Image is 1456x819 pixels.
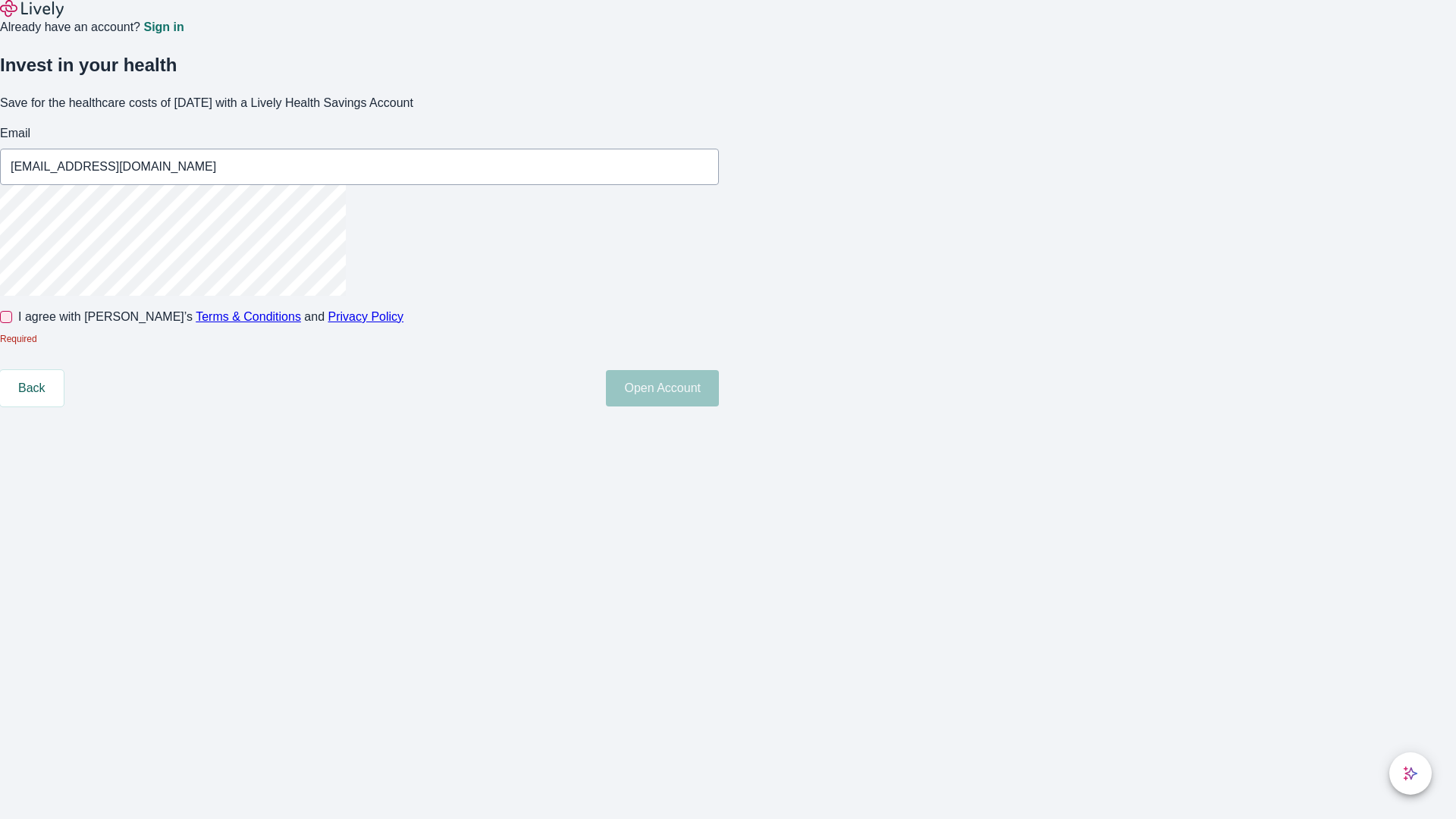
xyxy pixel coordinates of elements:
[1389,752,1432,795] button: chat
[18,308,403,326] span: I agree with [PERSON_NAME]’s and
[328,310,404,323] a: Privacy Policy
[143,21,184,33] a: Sign in
[1403,766,1418,781] svg: Lively AI Assistant
[196,310,301,323] a: Terms & Conditions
